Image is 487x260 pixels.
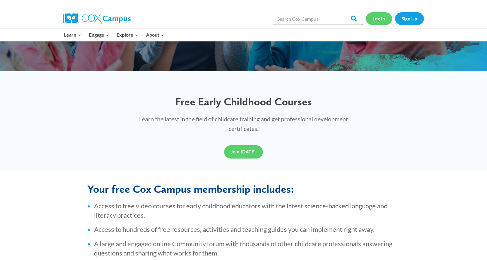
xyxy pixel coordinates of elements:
[60,29,168,41] nav: Primary Navigation
[94,239,400,258] li: A large and engaged online Community forum with thousands of other childcare professionals answer...
[142,29,168,41] button: Child menu of About
[94,225,400,234] li: Access to hundreds of free resources, activities and teaching guides you can implement right away.
[63,13,131,24] img: Cox Campus
[175,95,312,108] span: Free Early Childhood Courses
[85,29,113,41] button: Child menu of Engage
[94,201,400,220] li: Access to free video courses for early childhood educators with the latest science-backed languag...
[113,29,142,41] button: Child menu of Explore
[87,183,294,195] span: Your free Cox Campus membership includes:
[127,114,360,133] p: Learn the latest in the field of childcare training and get professional development certificates.
[273,13,363,25] input: Search Cox Campus
[231,149,256,155] span: Join [DATE]
[395,12,424,25] a: Sign Up
[224,145,263,159] a: Join [DATE]
[366,12,424,25] nav: Secondary Navigation
[366,12,392,25] a: Log In
[60,29,85,41] button: Child menu of Learn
